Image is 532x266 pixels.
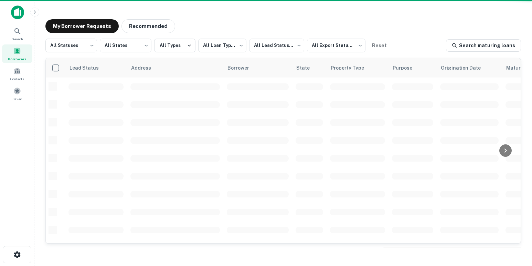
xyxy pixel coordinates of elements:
[498,189,532,222] iframe: Chat Widget
[227,64,258,72] span: Borrower
[45,37,97,54] div: All Statuses
[69,64,108,72] span: Lead Status
[12,96,22,102] span: Saved
[327,58,389,78] th: Property Type
[121,19,175,33] button: Recommended
[45,19,119,33] button: My Borrower Requests
[2,44,32,63] a: Borrowers
[331,64,373,72] span: Property Type
[368,39,390,52] button: Reset
[437,58,502,78] th: Origination Date
[10,76,24,82] span: Contacts
[12,36,23,42] span: Search
[2,24,32,43] a: Search
[127,58,223,78] th: Address
[393,64,421,72] span: Purpose
[8,56,26,62] span: Borrowers
[441,64,490,72] span: Origination Date
[307,37,365,54] div: All Export Statuses
[389,58,437,78] th: Purpose
[2,64,32,83] a: Contacts
[296,64,319,72] span: State
[131,64,160,72] span: Address
[198,37,246,54] div: All Loan Types
[100,37,151,54] div: All States
[11,6,24,19] img: capitalize-icon.png
[223,58,292,78] th: Borrower
[446,39,521,52] a: Search maturing loans
[154,39,195,52] button: All Types
[2,84,32,103] a: Saved
[65,58,127,78] th: Lead Status
[249,37,304,54] div: All Lead Statuses
[292,58,327,78] th: State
